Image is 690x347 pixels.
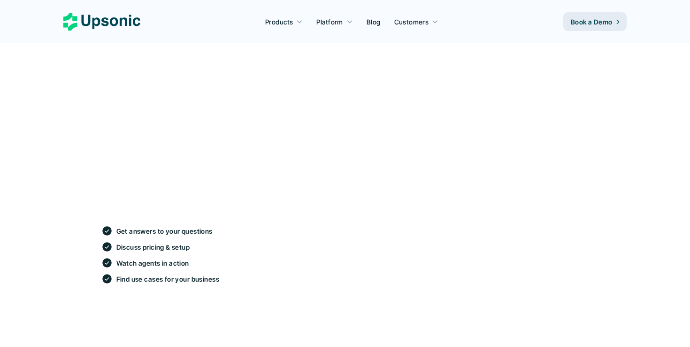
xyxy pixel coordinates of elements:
p: Watch agents in action [116,258,189,268]
p: Find use cases for your business [116,274,219,284]
h1: Book a 30 min demo [98,154,272,226]
p: Blog [367,17,381,27]
p: Discuss pricing & setup [116,242,190,252]
p: Products [265,17,293,27]
a: Book a Demo [563,12,627,31]
p: Book a Demo [571,17,613,27]
p: Get answers to your questions [116,226,213,236]
p: Platform [316,17,343,27]
p: Customers [394,17,429,27]
a: Blog [361,13,386,30]
a: Products [260,13,308,30]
